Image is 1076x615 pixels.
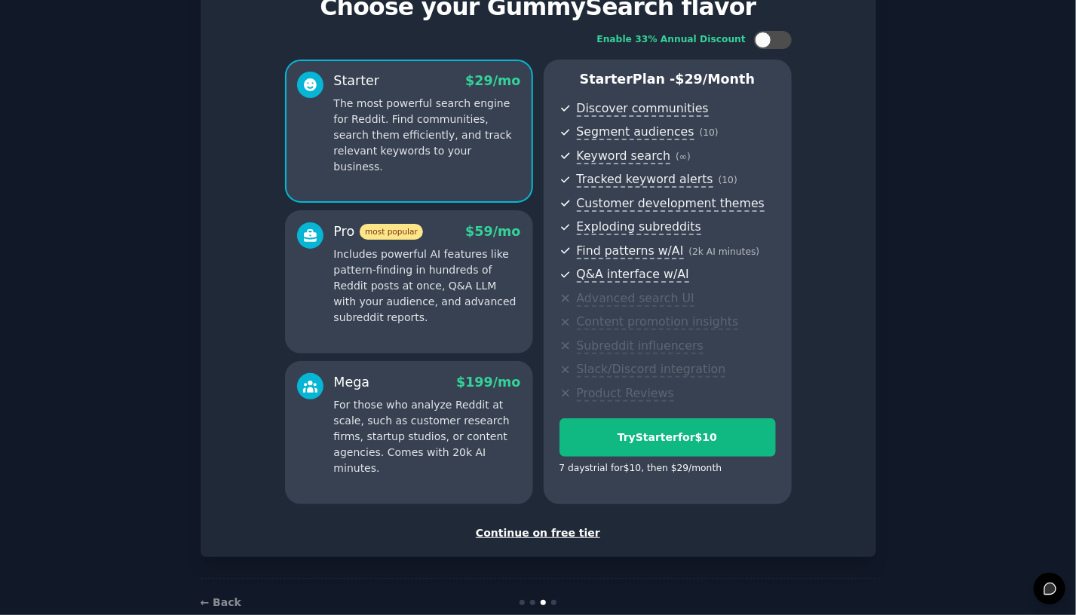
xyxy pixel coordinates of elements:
span: Advanced search UI [577,291,694,307]
span: Find patterns w/AI [577,243,684,259]
span: $ 199 /mo [456,375,520,390]
div: Try Starter for $10 [560,430,775,445]
p: For those who analyze Reddit at scale, such as customer research firms, startup studios, or conte... [334,397,521,476]
span: Customer development themes [577,196,765,212]
span: Product Reviews [577,386,674,402]
div: 7 days trial for $10 , then $ 29 /month [559,462,722,476]
div: Starter [334,72,380,90]
div: Enable 33% Annual Discount [597,33,746,47]
a: ← Back [201,596,241,608]
div: Continue on free tier [216,525,860,541]
span: Subreddit influencers [577,338,704,354]
div: Mega [334,373,370,392]
span: Content promotion insights [577,314,739,330]
span: ( 2k AI minutes ) [689,246,760,257]
span: Exploding subreddits [577,219,701,235]
span: ( ∞ ) [676,151,691,162]
p: Includes powerful AI features like pattern-finding in hundreds of Reddit posts at once, Q&A LLM w... [334,246,521,326]
span: $ 29 /mo [465,73,520,88]
span: most popular [360,224,423,240]
span: Segment audiences [577,124,694,140]
button: TryStarterfor$10 [559,418,776,457]
span: $ 29 /month [676,72,756,87]
p: The most powerful search engine for Reddit. Find communities, search them efficiently, and track ... [334,96,521,175]
div: Pro [334,222,423,241]
span: $ 59 /mo [465,224,520,239]
span: ( 10 ) [700,127,719,138]
span: Q&A interface w/AI [577,267,689,283]
span: Slack/Discord integration [577,362,726,378]
span: Discover communities [577,101,709,117]
span: Keyword search [577,148,671,164]
p: Starter Plan - [559,70,776,89]
span: Tracked keyword alerts [577,172,713,188]
span: ( 10 ) [719,175,737,185]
